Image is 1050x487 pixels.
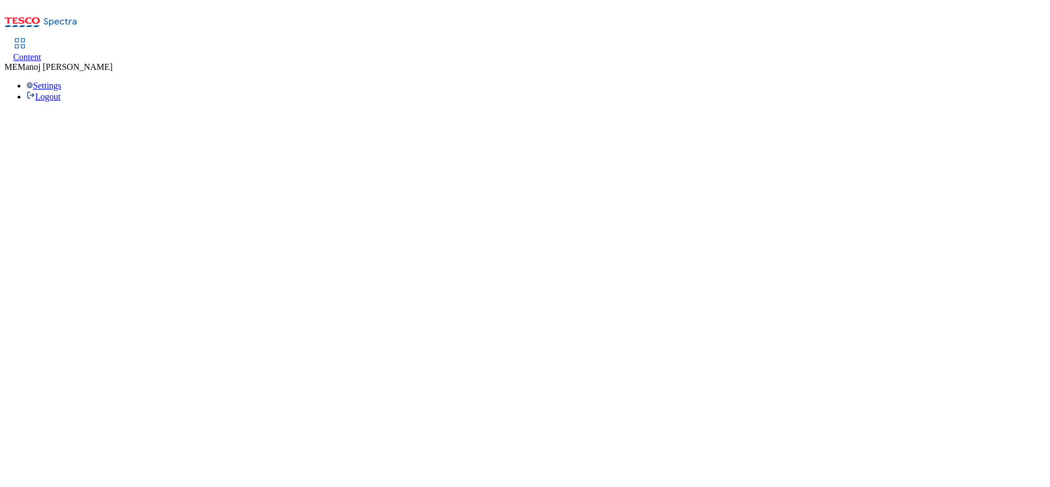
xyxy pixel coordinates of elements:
a: Logout [26,92,60,101]
span: Content [13,52,41,62]
a: Settings [26,81,62,90]
span: ME [4,62,18,72]
span: Manoj [PERSON_NAME] [18,62,113,72]
a: Content [13,39,41,62]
